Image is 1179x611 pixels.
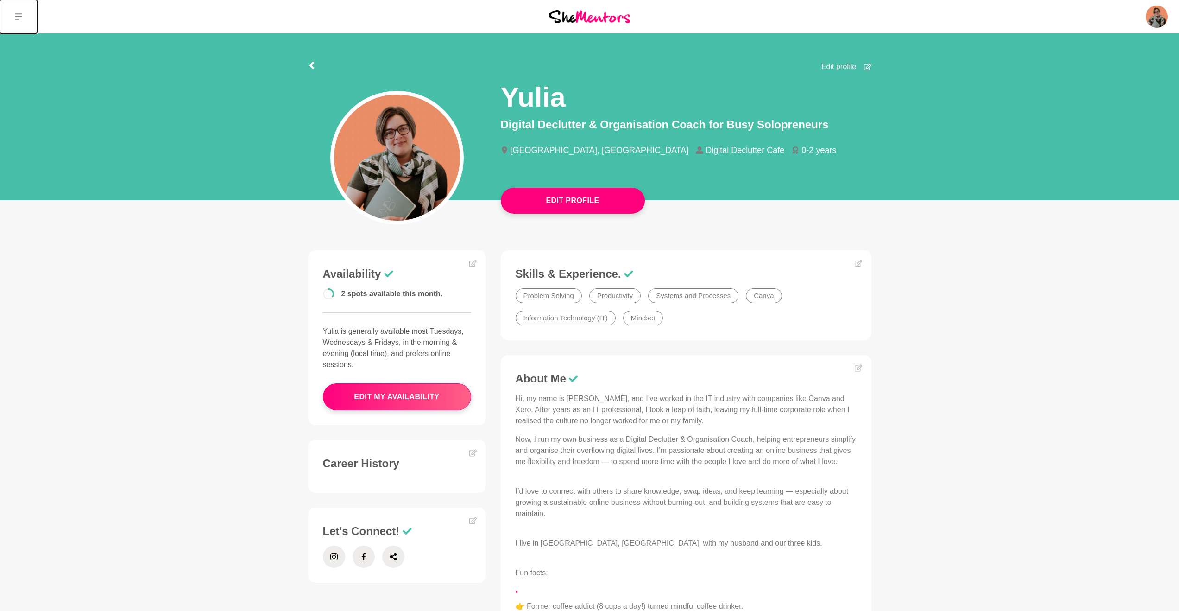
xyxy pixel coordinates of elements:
[323,267,471,281] h3: Availability
[516,538,857,560] p: I live in [GEOGRAPHIC_DATA], [GEOGRAPHIC_DATA], with my husband and our three kids.
[323,457,471,471] h3: Career History
[516,434,857,478] p: Now, I run my own business as a Digital Declutter & Organisation Coach, helping entrepreneurs sim...
[549,10,630,23] img: She Mentors Logo
[516,567,857,579] p: Fun facts:
[516,372,857,386] h3: About Me
[501,116,871,133] p: Digital Declutter & Organisation Coach for Busy Solopreneurs
[516,267,857,281] h3: Skills & Experience.
[323,383,471,410] button: edit my availability
[353,546,375,568] a: Facebook
[501,80,566,115] h1: Yulia
[516,486,857,530] p: I’d love to connect with others to share knowledge, swap ideas, and keep learning — especially ab...
[323,524,471,538] h3: Let's Connect!
[792,146,844,154] li: 0-2 years
[341,290,443,298] span: 2 spots available this month.
[382,546,404,568] a: Share
[323,546,345,568] a: Instagram
[501,146,696,154] li: [GEOGRAPHIC_DATA], [GEOGRAPHIC_DATA]
[696,146,792,154] li: Digital Declutter Cafe
[516,393,857,426] p: Hi, my name is [PERSON_NAME], and I’ve worked in the IT industry with companies like Canva and Xe...
[323,326,471,370] p: Yulia is generally available most Tuesdays, Wednesdays & Fridays, in the morning & evening (local...
[501,188,645,214] button: Edit Profile
[821,61,857,72] span: Edit profile
[1146,6,1168,28] img: Yulia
